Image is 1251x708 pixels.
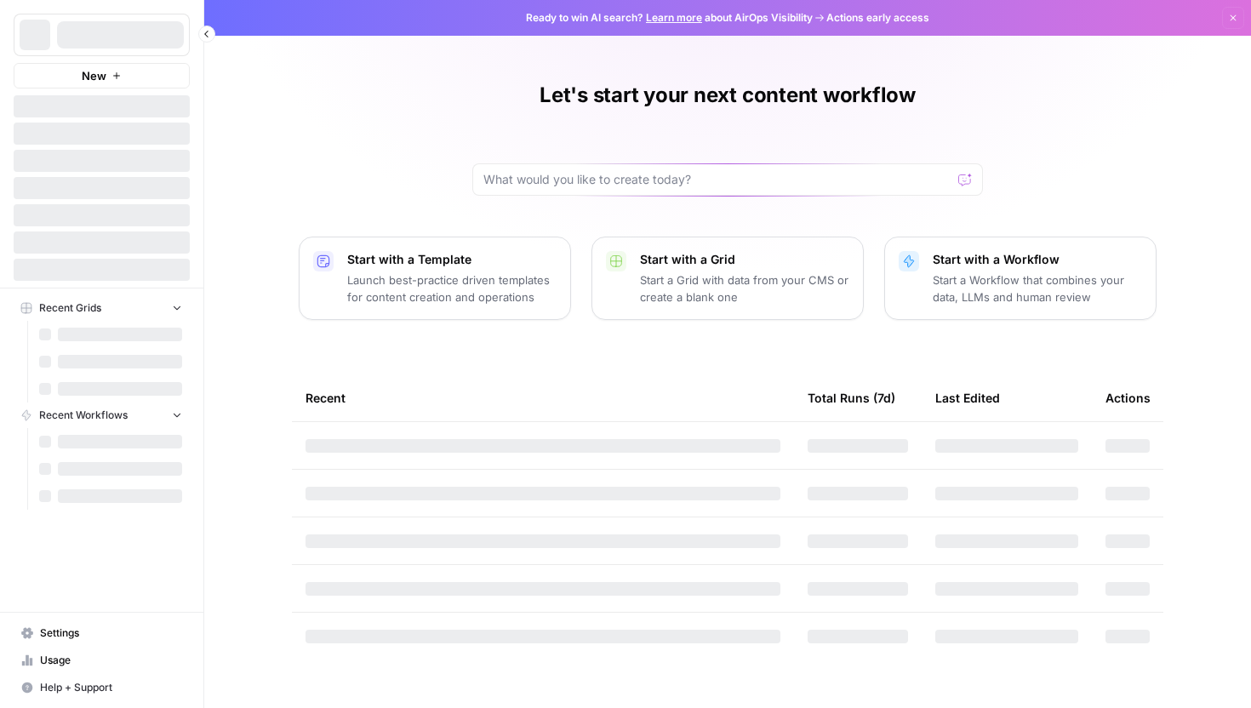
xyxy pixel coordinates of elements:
[540,82,916,109] h1: Let's start your next content workflow
[640,271,849,305] p: Start a Grid with data from your CMS or create a blank one
[14,63,190,88] button: New
[347,271,557,305] p: Launch best-practice driven templates for content creation and operations
[591,237,864,320] button: Start with a GridStart a Grid with data from your CMS or create a blank one
[646,11,702,24] a: Learn more
[935,374,1000,421] div: Last Edited
[14,403,190,428] button: Recent Workflows
[14,647,190,674] a: Usage
[306,374,780,421] div: Recent
[808,374,895,421] div: Total Runs (7d)
[526,10,813,26] span: Ready to win AI search? about AirOps Visibility
[40,680,182,695] span: Help + Support
[933,271,1142,305] p: Start a Workflow that combines your data, LLMs and human review
[884,237,1157,320] button: Start with a WorkflowStart a Workflow that combines your data, LLMs and human review
[40,625,182,641] span: Settings
[82,67,106,84] span: New
[39,300,101,316] span: Recent Grids
[826,10,929,26] span: Actions early access
[39,408,128,423] span: Recent Workflows
[14,674,190,701] button: Help + Support
[483,171,951,188] input: What would you like to create today?
[40,653,182,668] span: Usage
[14,619,190,647] a: Settings
[347,251,557,268] p: Start with a Template
[1105,374,1151,421] div: Actions
[933,251,1142,268] p: Start with a Workflow
[299,237,571,320] button: Start with a TemplateLaunch best-practice driven templates for content creation and operations
[14,295,190,321] button: Recent Grids
[640,251,849,268] p: Start with a Grid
